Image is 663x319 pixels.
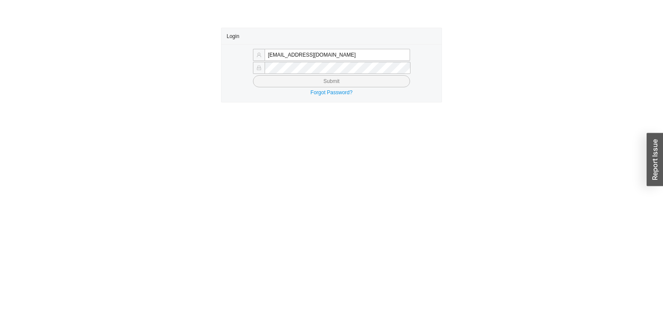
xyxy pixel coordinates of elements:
[265,49,410,61] input: Email
[310,89,352,96] a: Forgot Password?
[256,52,262,57] span: user
[256,65,262,70] span: lock
[227,28,436,44] div: Login
[253,75,410,87] button: Submit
